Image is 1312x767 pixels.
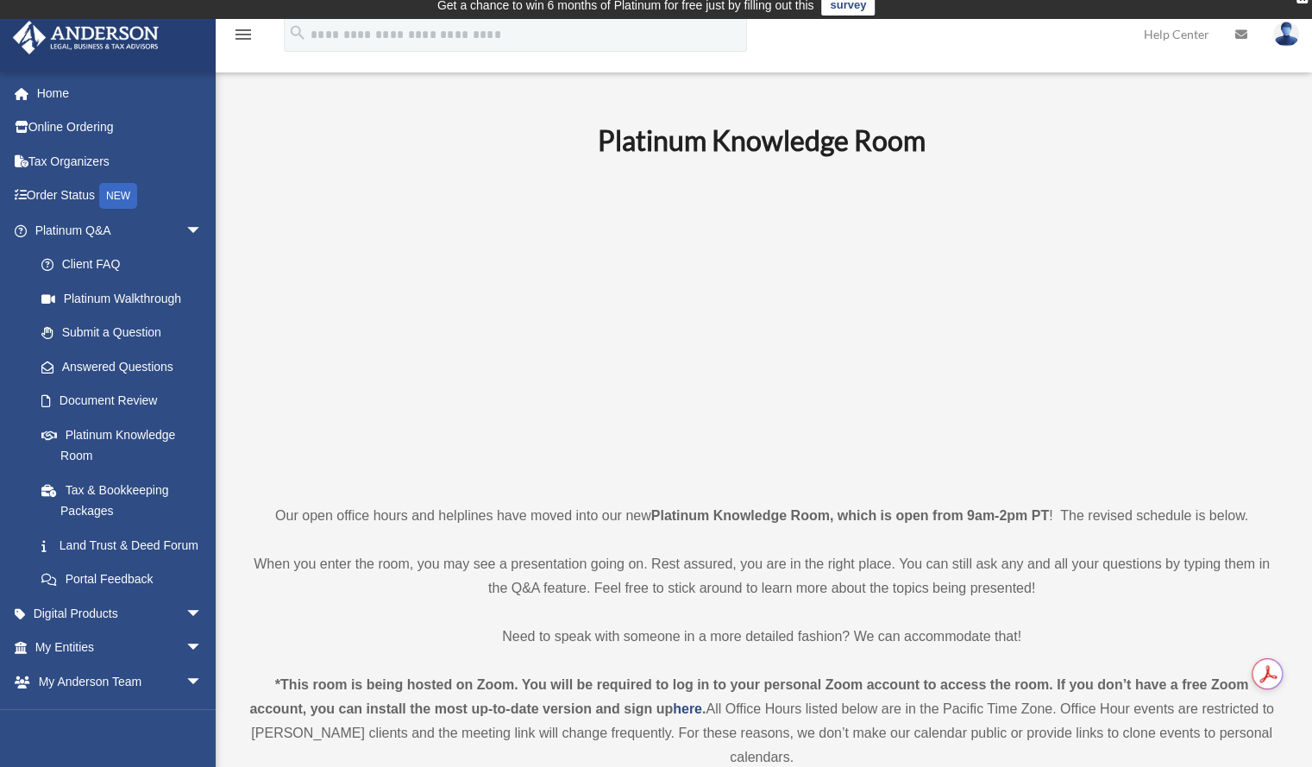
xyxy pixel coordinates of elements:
[246,552,1277,600] p: When you enter the room, you may see a presentation going on. Rest assured, you are in the right ...
[503,180,1020,472] iframe: 231110_Toby_KnowledgeRoom
[185,213,220,248] span: arrow_drop_down
[288,23,307,42] i: search
[24,349,229,384] a: Answered Questions
[185,631,220,666] span: arrow_drop_down
[12,664,229,699] a: My Anderson Teamarrow_drop_down
[24,384,229,418] a: Document Review
[249,677,1248,716] strong: *This room is being hosted on Zoom. You will be required to log in to your personal Zoom account ...
[12,76,229,110] a: Home
[246,504,1277,528] p: Our open office hours and helplines have moved into our new ! The revised schedule is below.
[185,664,220,700] span: arrow_drop_down
[673,701,702,716] a: here
[24,473,229,528] a: Tax & Bookkeeping Packages
[8,21,164,54] img: Anderson Advisors Platinum Portal
[233,30,254,45] a: menu
[12,631,229,665] a: My Entitiesarrow_drop_down
[1273,22,1299,47] img: User Pic
[246,625,1277,649] p: Need to speak with someone in a more detailed fashion? We can accommodate that!
[12,179,229,214] a: Order StatusNEW
[12,699,229,733] a: My Documentsarrow_drop_down
[651,508,1049,523] strong: Platinum Knowledge Room, which is open from 9am-2pm PT
[24,248,229,282] a: Client FAQ
[24,563,229,597] a: Portal Feedback
[24,281,229,316] a: Platinum Walkthrough
[24,418,220,473] a: Platinum Knowledge Room
[12,110,229,145] a: Online Ordering
[702,701,706,716] strong: .
[233,24,254,45] i: menu
[598,123,926,157] b: Platinum Knowledge Room
[12,213,229,248] a: Platinum Q&Aarrow_drop_down
[12,144,229,179] a: Tax Organizers
[24,316,229,350] a: Submit a Question
[12,596,229,631] a: Digital Productsarrow_drop_down
[24,528,229,563] a: Land Trust & Deed Forum
[185,596,220,632] span: arrow_drop_down
[185,699,220,734] span: arrow_drop_down
[99,183,137,209] div: NEW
